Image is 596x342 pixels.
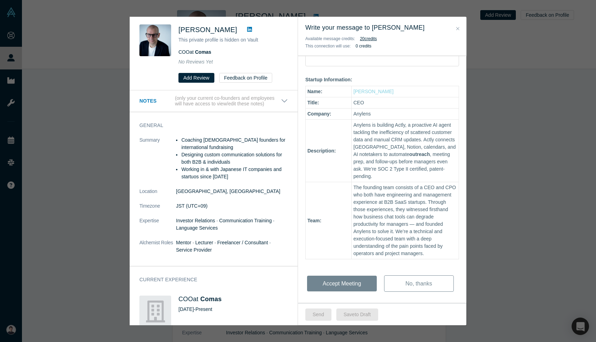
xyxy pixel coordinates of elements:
img: Comas's Logo [139,296,171,327]
dd: JST (UTC+09) [176,202,288,210]
div: [DATE] - Present [178,306,288,313]
a: Comas [200,296,222,303]
p: This private profile is hidden on Vault [178,36,288,44]
h4: COO at [178,296,288,303]
dt: Alchemist Roles [139,239,176,261]
span: No Reviews Yet [178,59,213,65]
button: Send [305,308,331,321]
h3: Notes [139,97,174,105]
li: Designing custom communication solutions for both B2B & individuals [181,151,288,166]
dt: Expertise [139,217,176,239]
button: Saveto Draft [336,308,378,321]
li: Coaching [DEMOGRAPHIC_DATA] founders for international fundraising [181,136,288,151]
dd: [GEOGRAPHIC_DATA], [GEOGRAPHIC_DATA] [176,188,288,195]
span: Available message credits: [305,36,355,41]
button: 20credits [360,35,377,42]
dt: Summary [139,136,176,188]
span: This connection will use: [305,44,351,49]
a: Comas [195,49,211,55]
span: Investor Relations · Communication Training · Language Services [176,218,274,231]
p: (only your current co-founders and employees will have access to view/edit these notes) [175,95,281,107]
b: 0 credits [356,44,371,49]
h3: Write your message to [PERSON_NAME] [305,23,459,32]
dt: Location [139,188,176,202]
dt: Timezone [139,202,176,217]
img: John VanSomeren's Profile Image [139,24,171,56]
h3: Current Experience [139,276,278,283]
button: Add Review [178,73,214,83]
h3: General [139,122,278,129]
button: Feedback on Profile [219,73,273,83]
button: Notes (only your current co-founders and employees will have access to view/edit these notes) [139,95,288,107]
dd: Mentor · Lecturer · Freelancer / Consultant · Service Provider [176,239,288,254]
li: Working in & with Japanese IT companies and startuos since [DATE] [181,166,288,180]
span: [PERSON_NAME] [178,26,237,34]
span: COO at [178,49,211,55]
button: Close [454,25,461,33]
